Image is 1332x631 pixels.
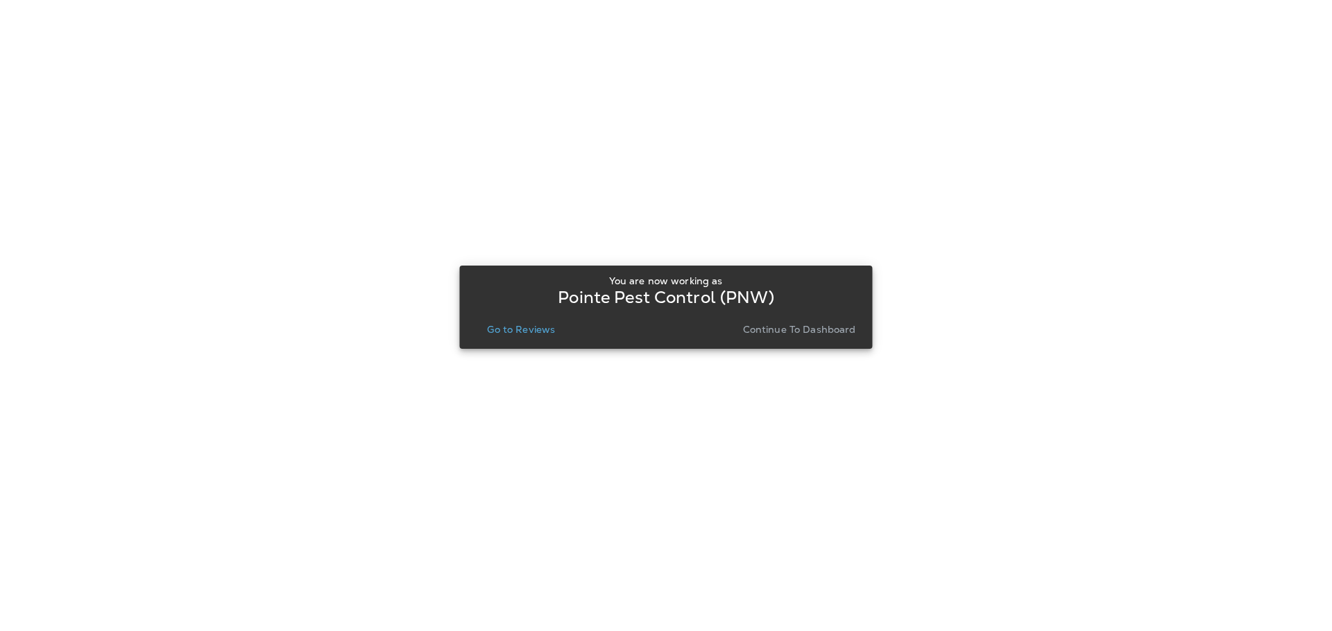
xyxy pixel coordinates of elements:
button: Go to Reviews [481,320,561,339]
p: Go to Reviews [487,324,555,335]
p: You are now working as [609,275,722,286]
button: Continue to Dashboard [737,320,862,339]
p: Continue to Dashboard [743,324,856,335]
p: Pointe Pest Control (PNW) [558,292,774,303]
